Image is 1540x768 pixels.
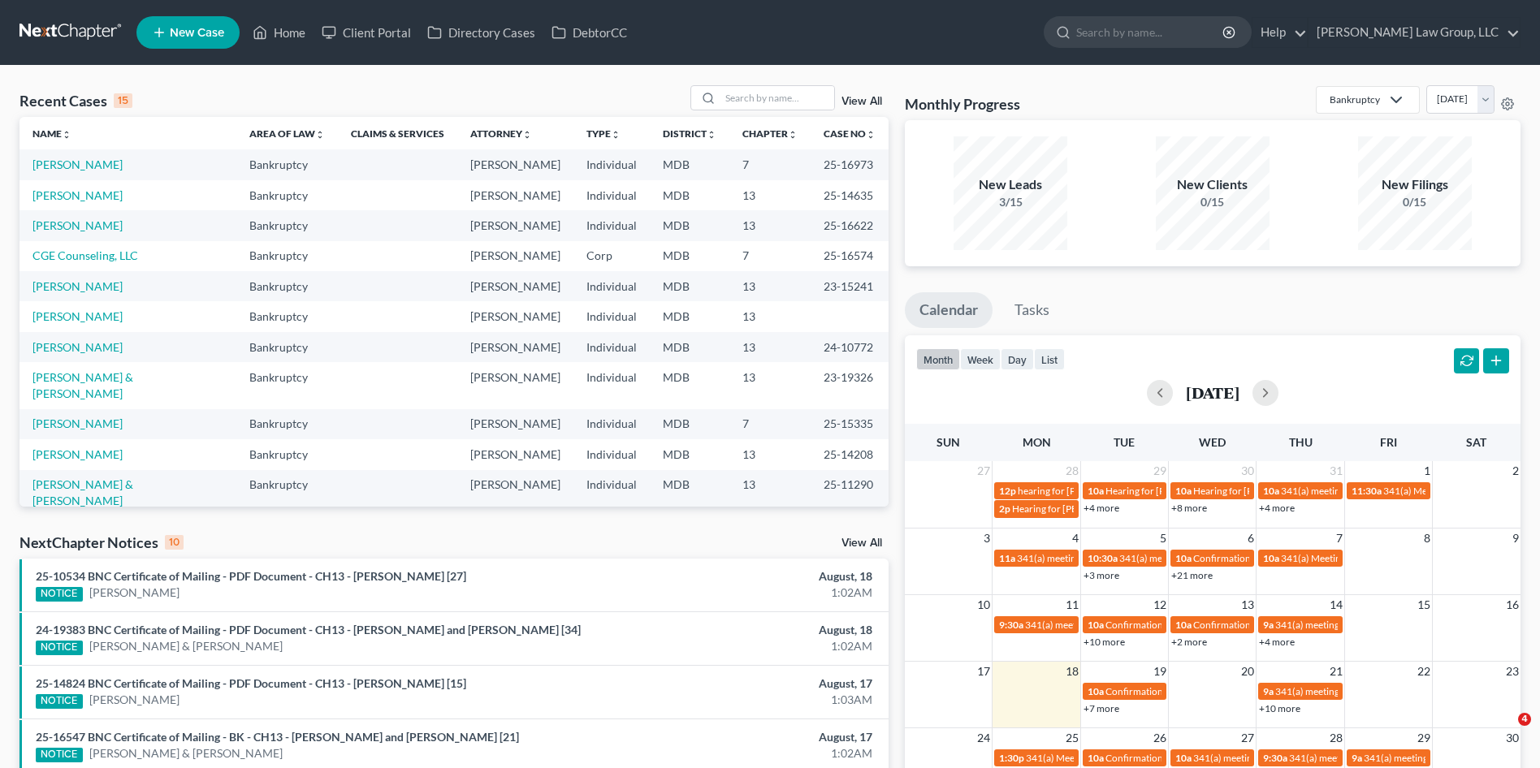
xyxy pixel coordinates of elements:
[419,18,543,47] a: Directory Cases
[573,439,650,469] td: Individual
[573,332,650,362] td: Individual
[1158,529,1168,548] span: 5
[457,332,573,362] td: [PERSON_NAME]
[32,447,123,461] a: [PERSON_NAME]
[811,180,889,210] td: 25-14635
[457,271,573,301] td: [PERSON_NAME]
[573,210,650,240] td: Individual
[1289,435,1313,449] span: Thu
[611,130,621,140] i: unfold_more
[32,416,123,430] a: [PERSON_NAME]
[729,332,811,362] td: 13
[824,127,876,140] a: Case Nounfold_more
[1328,595,1344,615] span: 14
[573,301,650,331] td: Individual
[573,409,650,439] td: Individual
[1064,728,1080,748] span: 25
[982,529,992,548] span: 3
[236,362,338,408] td: Bankruptcy
[866,130,876,140] i: unfold_more
[999,752,1024,764] span: 1:30p
[811,470,889,516] td: 25-11290
[1105,619,1290,631] span: Confirmation hearing for [PERSON_NAME]
[543,18,635,47] a: DebtorCC
[604,745,872,762] div: 1:02AM
[729,180,811,210] td: 13
[32,279,123,293] a: [PERSON_NAME]
[1064,662,1080,681] span: 18
[975,728,992,748] span: 24
[1518,713,1531,726] span: 4
[707,130,716,140] i: unfold_more
[457,470,573,516] td: [PERSON_NAME]
[650,149,729,179] td: MDB
[1352,485,1382,497] span: 11:30a
[916,348,960,370] button: month
[1416,728,1432,748] span: 29
[811,362,889,408] td: 23-19326
[114,93,132,108] div: 15
[1504,595,1521,615] span: 16
[36,676,466,690] a: 25-14824 BNC Certificate of Mailing - PDF Document - CH13 - [PERSON_NAME] [15]
[811,271,889,301] td: 23-15241
[1064,595,1080,615] span: 11
[32,248,138,262] a: CGE Counseling, LLC
[729,362,811,408] td: 13
[236,409,338,439] td: Bankruptcy
[729,301,811,331] td: 13
[1064,461,1080,481] span: 28
[975,595,992,615] span: 10
[236,470,338,516] td: Bankruptcy
[650,362,729,408] td: MDB
[1088,685,1104,697] span: 10a
[1330,93,1380,106] div: Bankruptcy
[1088,752,1104,764] span: 10a
[1275,619,1432,631] span: 341(a) meeting for [PERSON_NAME]
[1239,595,1256,615] span: 13
[975,461,992,481] span: 27
[729,241,811,271] td: 7
[811,210,889,240] td: 25-16622
[32,218,123,232] a: [PERSON_NAME]
[1152,595,1168,615] span: 12
[1199,435,1226,449] span: Wed
[19,91,132,110] div: Recent Cases
[954,194,1067,210] div: 3/15
[604,692,872,708] div: 1:03AM
[522,130,532,140] i: unfold_more
[165,535,184,550] div: 10
[811,149,889,179] td: 25-16973
[1084,569,1119,581] a: +3 more
[249,127,325,140] a: Area of Lawunfold_more
[1289,752,1446,764] span: 341(a) meeting for [PERSON_NAME]
[960,348,1001,370] button: week
[586,127,621,140] a: Typeunfold_more
[1171,636,1207,648] a: +2 more
[905,292,993,328] a: Calendar
[999,503,1010,515] span: 2p
[841,537,882,549] a: View All
[1364,752,1521,764] span: 341(a) meeting for [PERSON_NAME]
[1071,529,1080,548] span: 4
[650,332,729,362] td: MDB
[1025,619,1346,631] span: 341(a) meeting for [PERSON_NAME] & [PERSON_NAME] [PERSON_NAME]
[1175,552,1192,564] span: 10a
[1018,485,1143,497] span: hearing for [PERSON_NAME]
[663,127,716,140] a: Districtunfold_more
[729,210,811,240] td: 13
[729,439,811,469] td: 13
[1335,529,1344,548] span: 7
[1152,662,1168,681] span: 19
[36,748,83,762] div: NOTICE
[1380,435,1397,449] span: Fri
[32,477,133,507] a: [PERSON_NAME] & [PERSON_NAME]
[1281,552,1438,564] span: 341(a) Meeting for [PERSON_NAME]
[36,730,519,744] a: 25-16547 BNC Certificate of Mailing - BK - CH13 - [PERSON_NAME] and [PERSON_NAME] [21]
[236,241,338,271] td: Bankruptcy
[1328,728,1344,748] span: 28
[32,127,71,140] a: Nameunfold_more
[236,271,338,301] td: Bankruptcy
[573,241,650,271] td: Corp
[1263,552,1279,564] span: 10a
[1504,662,1521,681] span: 23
